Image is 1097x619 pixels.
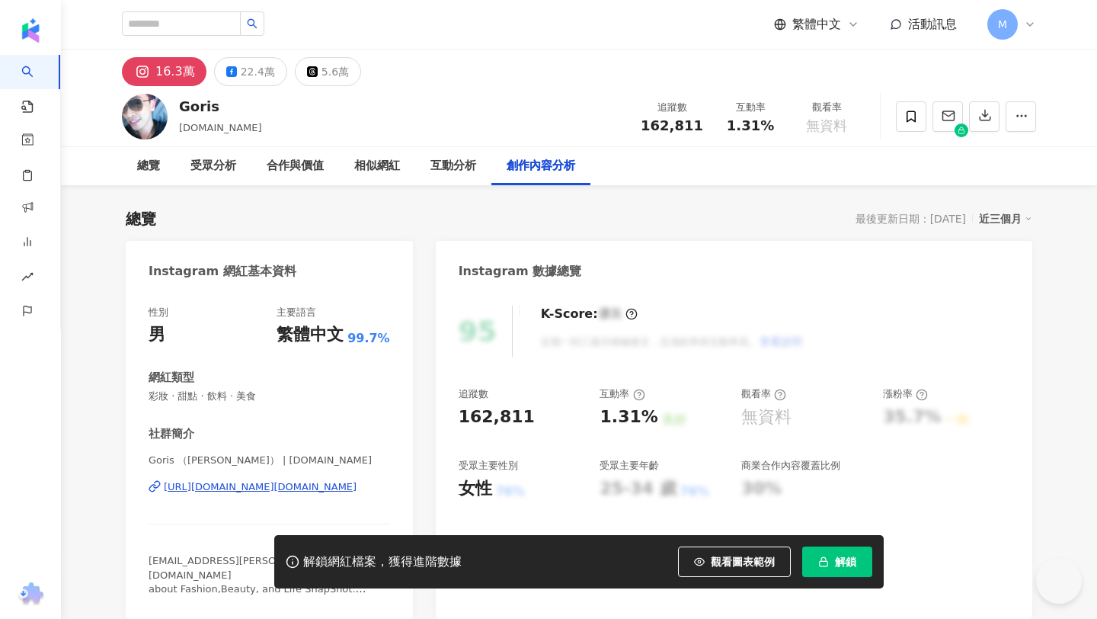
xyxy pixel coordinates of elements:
[18,18,43,43] img: logo icon
[908,17,957,31] span: 活動訊息
[600,459,659,473] div: 受眾主要年齡
[21,55,52,114] a: search
[798,100,856,115] div: 觀看率
[179,122,262,133] span: [DOMAIN_NAME]
[164,480,357,494] div: [URL][DOMAIN_NAME][DOMAIN_NAME]
[149,390,390,403] span: 彩妝 · 甜點 · 飲料 · 美食
[541,306,638,322] div: K-Score :
[641,117,703,133] span: 162,811
[21,261,34,296] span: rise
[802,547,872,577] button: 解鎖
[711,556,775,568] span: 觀看圖表範例
[507,157,575,175] div: 創作內容分析
[721,100,779,115] div: 互動率
[247,18,257,29] span: search
[998,16,1007,33] span: M
[459,477,492,501] div: 女性
[179,97,262,116] div: Goris
[806,118,847,133] span: 無資料
[149,454,390,467] span: Goris （[PERSON_NAME]） | [DOMAIN_NAME]
[126,208,156,229] div: 總覽
[155,61,195,82] div: 16.3萬
[459,406,535,429] div: 162,811
[16,582,46,607] img: chrome extension
[149,306,168,319] div: 性別
[277,306,316,319] div: 主要語言
[741,406,792,429] div: 無資料
[277,323,344,347] div: 繁體中文
[600,406,657,429] div: 1.31%
[214,57,287,86] button: 22.4萬
[149,480,390,494] a: [URL][DOMAIN_NAME][DOMAIN_NAME]
[303,554,462,570] div: 解鎖網紅檔案，獲得進階數據
[149,426,194,442] div: 社群簡介
[741,387,786,401] div: 觀看率
[149,370,194,386] div: 網紅類型
[792,16,841,33] span: 繁體中文
[678,547,791,577] button: 觀看圖表範例
[430,157,476,175] div: 互動分析
[459,459,518,473] div: 受眾主要性別
[149,263,296,280] div: Instagram 網紅基本資料
[856,213,966,225] div: 最後更新日期：[DATE]
[149,323,165,347] div: 男
[354,157,400,175] div: 相似網紅
[459,263,582,280] div: Instagram 數據總覽
[295,57,361,86] button: 5.6萬
[835,556,856,568] span: 解鎖
[347,330,390,347] span: 99.7%
[321,61,349,82] div: 5.6萬
[122,57,206,86] button: 16.3萬
[741,459,840,473] div: 商業合作內容覆蓋比例
[122,94,168,140] img: KOL Avatar
[727,118,774,133] span: 1.31%
[600,387,644,401] div: 互動率
[137,157,160,175] div: 總覽
[267,157,324,175] div: 合作與價值
[883,387,928,401] div: 漲粉率
[459,387,488,401] div: 追蹤數
[641,100,703,115] div: 追蹤數
[190,157,236,175] div: 受眾分析
[241,61,275,82] div: 22.4萬
[979,209,1032,229] div: 近三個月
